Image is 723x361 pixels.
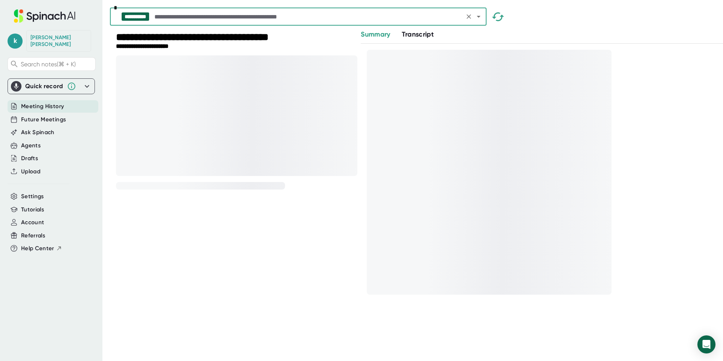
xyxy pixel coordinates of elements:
[25,83,63,90] div: Quick record
[21,115,66,124] button: Future Meetings
[21,231,45,240] button: Referrals
[361,30,390,38] span: Summary
[21,205,44,214] button: Tutorials
[402,29,434,40] button: Transcript
[21,244,62,253] button: Help Center
[21,192,44,201] button: Settings
[31,34,87,47] div: Kevin Lorenz
[464,11,474,22] button: Clear
[21,141,41,150] button: Agents
[473,11,484,22] button: Open
[21,154,38,163] button: Drafts
[21,167,40,176] button: Upload
[8,34,23,49] span: k
[21,218,44,227] button: Account
[21,128,55,137] button: Ask Spinach
[21,244,54,253] span: Help Center
[361,29,390,40] button: Summary
[11,79,92,94] div: Quick record
[402,30,434,38] span: Transcript
[21,102,64,111] button: Meeting History
[21,61,76,68] span: Search notes (⌘ + K)
[697,335,715,353] div: Open Intercom Messenger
